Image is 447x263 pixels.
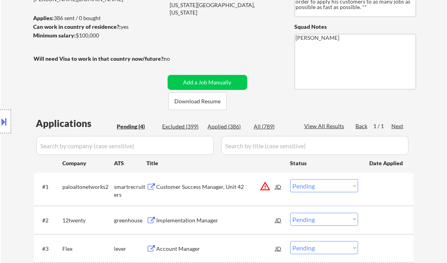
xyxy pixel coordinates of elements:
[254,123,294,131] div: All (789)
[43,245,56,253] div: #3
[34,32,76,39] strong: Minimum salary:
[275,241,283,256] div: JD
[63,216,114,224] div: 12twenty
[164,55,187,63] div: no
[168,92,227,110] button: Download Resume
[34,23,121,30] strong: Can work in country of residence?:
[290,156,358,170] div: Status
[275,179,283,194] div: JD
[114,216,147,224] div: greenhouse
[34,23,163,31] div: yes
[356,122,368,130] div: Back
[34,15,54,21] strong: Applies:
[163,123,202,131] div: Excluded (399)
[157,245,276,253] div: Account Manager
[221,136,409,155] input: Search by title (case sensitive)
[208,123,247,131] div: Applied (386)
[114,245,147,253] div: lever
[305,122,347,130] div: View All Results
[63,245,114,253] div: Flex
[275,213,283,227] div: JD
[168,75,247,90] button: Add a Job Manually
[43,216,56,224] div: #2
[295,23,416,31] div: Squad Notes
[374,122,392,130] div: 1 / 1
[157,216,276,224] div: Implementation Manager
[34,32,165,39] div: $100,000
[370,159,404,167] div: Date Applied
[34,14,165,22] div: 386 sent / 0 bought
[260,181,271,192] button: warning_amber
[147,159,283,167] div: Title
[392,122,404,130] div: Next
[157,183,276,191] div: Customer Success Manager, Unit 42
